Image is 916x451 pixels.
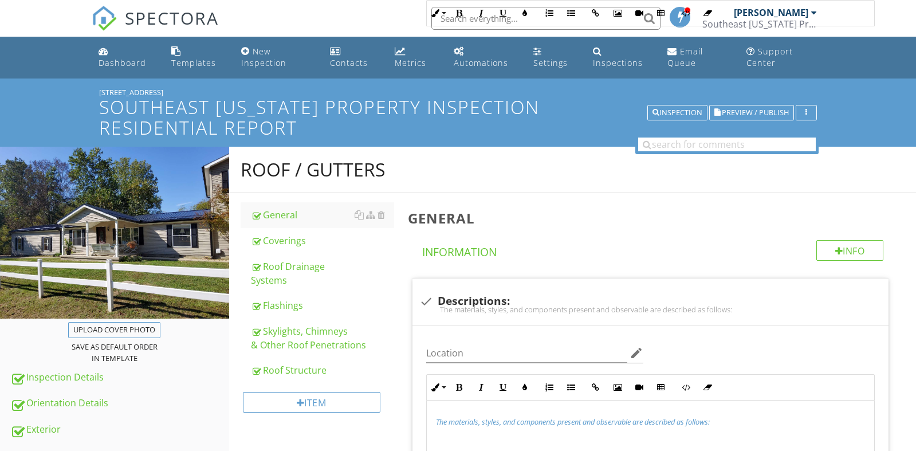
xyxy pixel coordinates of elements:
div: Flashings [251,299,394,312]
a: Inspection [647,107,707,117]
input: Location [426,344,628,363]
button: Insert Video [628,2,650,24]
h3: General [408,210,898,226]
div: Roof Structure [251,363,394,377]
button: Colors [514,2,536,24]
button: Ordered List [538,2,560,24]
span: Preview / Publish [722,109,789,116]
div: Inspections [593,57,643,68]
button: Bold (Ctrl+B) [449,2,470,24]
div: Roof Drainage Systems [251,260,394,287]
div: Save as default order in template [72,342,158,364]
button: Colors [514,377,536,398]
button: Code View [675,377,697,398]
button: Inline Style [427,2,449,24]
button: Unordered List [560,377,582,398]
div: Item [243,392,380,413]
button: Insert Link (Ctrl+K) [585,377,607,398]
a: Preview / Publish [709,107,794,117]
div: Coverings [251,234,394,248]
a: Metrics [390,41,440,74]
div: New Inspection [241,46,286,68]
a: Inspections [588,41,654,74]
a: Templates [167,41,227,74]
button: Insert Table [650,377,672,398]
div: Roof / Gutters [241,158,386,181]
h1: Southeast [US_STATE] Property Inspection Residential Report [99,97,817,137]
a: Dashboard [94,41,158,74]
div: Skylights, Chimneys & Other Roof Penetrations [251,324,394,352]
a: Automations (Basic) [449,41,520,74]
button: Underline (Ctrl+U) [492,2,514,24]
button: Insert Image (Ctrl+P) [607,377,628,398]
div: Contacts [330,57,368,68]
button: Inspection [647,105,707,121]
a: New Inspection [237,41,316,74]
span: SPECTORA [125,6,219,30]
div: Inspection Details [10,370,229,385]
button: Underline (Ctrl+U) [492,377,514,398]
i: edit [630,346,643,360]
div: Automations [454,57,508,68]
input: search for comments [638,138,816,151]
div: [STREET_ADDRESS] [99,88,817,97]
button: Insert Table [650,2,672,24]
button: Bold (Ctrl+B) [449,377,470,398]
h4: Information [422,240,883,260]
a: Settings [529,41,579,74]
button: Italic (Ctrl+I) [470,377,492,398]
div: Email Queue [667,46,703,68]
button: Clear Formatting [697,2,718,24]
div: Exterior [10,422,229,437]
button: Clear Formatting [697,377,718,398]
button: Save as default orderin template [67,345,162,361]
div: Support Center [746,46,793,68]
button: Insert Video [628,377,650,398]
div: Upload cover photo [73,324,155,336]
div: Info [816,240,884,261]
img: The Best Home Inspection Software - Spectora [92,6,117,31]
button: Code View [675,2,697,24]
button: Italic (Ctrl+I) [470,2,492,24]
button: Insert Image (Ctrl+P) [607,2,628,24]
div: Inspection [652,109,702,117]
div: Templates [171,57,216,68]
span: The materials, styles, and components present and observable are described as follows: [436,417,710,427]
div: The materials, styles, and components present and observable are described as follows: [419,305,882,314]
button: Upload cover photo [68,322,160,338]
a: Support Center [742,41,822,74]
div: Dashboard [99,57,146,68]
button: Inline Style [427,377,449,398]
div: General [251,208,394,222]
a: SPECTORA [92,15,219,40]
button: Insert Link (Ctrl+K) [585,2,607,24]
div: Metrics [395,57,426,68]
a: Contacts [325,41,381,74]
a: Email Queue [663,41,733,74]
button: Preview / Publish [709,105,794,121]
div: Settings [533,57,568,68]
div: Orientation Details [10,396,229,411]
